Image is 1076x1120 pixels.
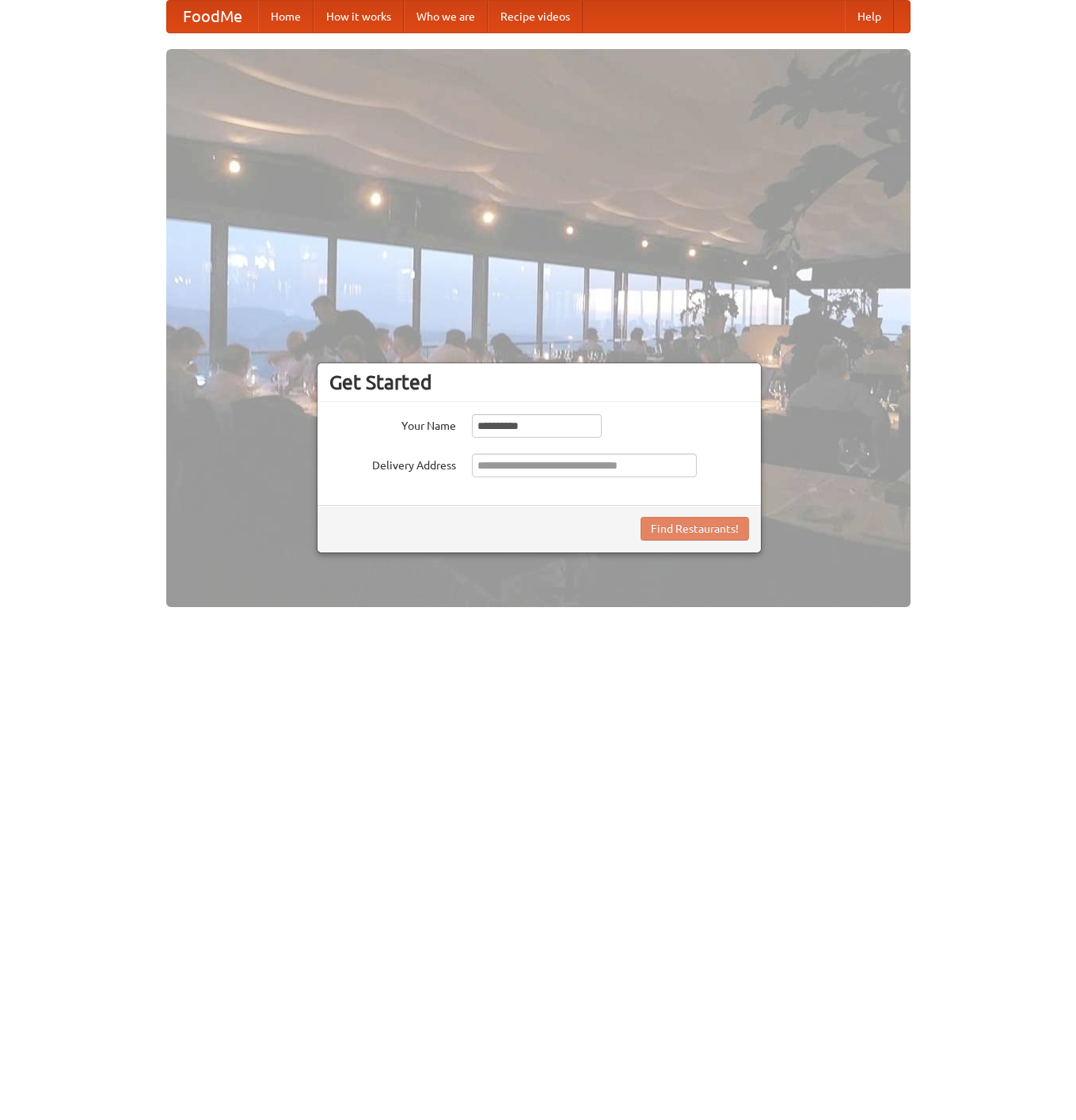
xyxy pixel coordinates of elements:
[329,454,456,473] label: Delivery Address
[329,370,749,394] h3: Get Started
[404,1,488,32] a: Who we are
[329,414,456,434] label: Your Name
[641,517,749,541] button: Find Restaurants!
[314,1,404,32] a: How it works
[167,1,258,32] a: FoodMe
[488,1,583,32] a: Recipe videos
[258,1,314,32] a: Home
[845,1,894,32] a: Help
